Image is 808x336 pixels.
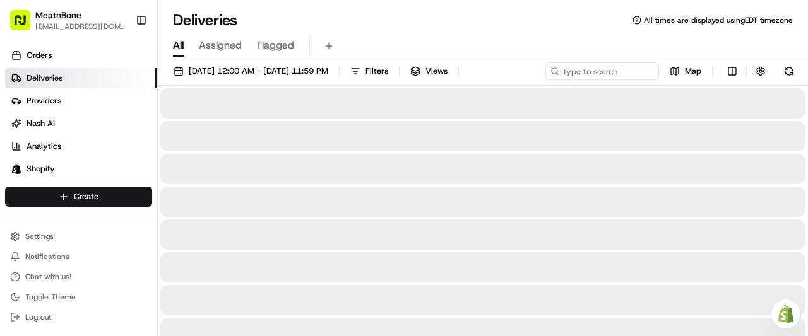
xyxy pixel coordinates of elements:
[345,62,394,80] button: Filters
[664,62,707,80] button: Map
[5,248,152,265] button: Notifications
[25,292,76,302] span: Toggle Theme
[25,272,71,282] span: Chat with us!
[27,118,55,129] span: Nash AI
[189,66,328,77] span: [DATE] 12:00 AM - [DATE] 11:59 PM
[27,163,55,175] span: Shopify
[168,62,334,80] button: [DATE] 12:00 AM - [DATE] 11:59 PM
[27,141,61,152] span: Analytics
[644,15,793,25] span: All times are displayed using EDT timezone
[27,50,52,61] span: Orders
[5,113,157,134] a: Nash AI
[5,68,157,88] a: Deliveries
[35,9,81,21] button: MeatnBone
[685,66,701,77] span: Map
[365,66,388,77] span: Filters
[5,187,152,207] button: Create
[173,10,237,30] h1: Deliveries
[545,62,659,80] input: Type to search
[5,136,157,156] a: Analytics
[5,228,152,245] button: Settings
[5,45,157,66] a: Orders
[780,62,798,80] button: Refresh
[27,72,62,84] span: Deliveries
[405,62,453,80] button: Views
[5,5,131,35] button: MeatnBone[EMAIL_ADDRESS][DOMAIN_NAME]
[5,268,152,286] button: Chat with us!
[199,38,242,53] span: Assigned
[74,191,98,202] span: Create
[5,159,157,179] a: Shopify
[5,91,157,111] a: Providers
[25,252,69,262] span: Notifications
[5,308,152,326] button: Log out
[173,38,184,53] span: All
[25,312,51,322] span: Log out
[425,66,448,77] span: Views
[25,231,54,241] span: Settings
[27,95,61,107] span: Providers
[257,38,294,53] span: Flagged
[11,164,21,174] img: Shopify logo
[35,21,126,32] button: [EMAIL_ADDRESS][DOMAIN_NAME]
[5,288,152,306] button: Toggle Theme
